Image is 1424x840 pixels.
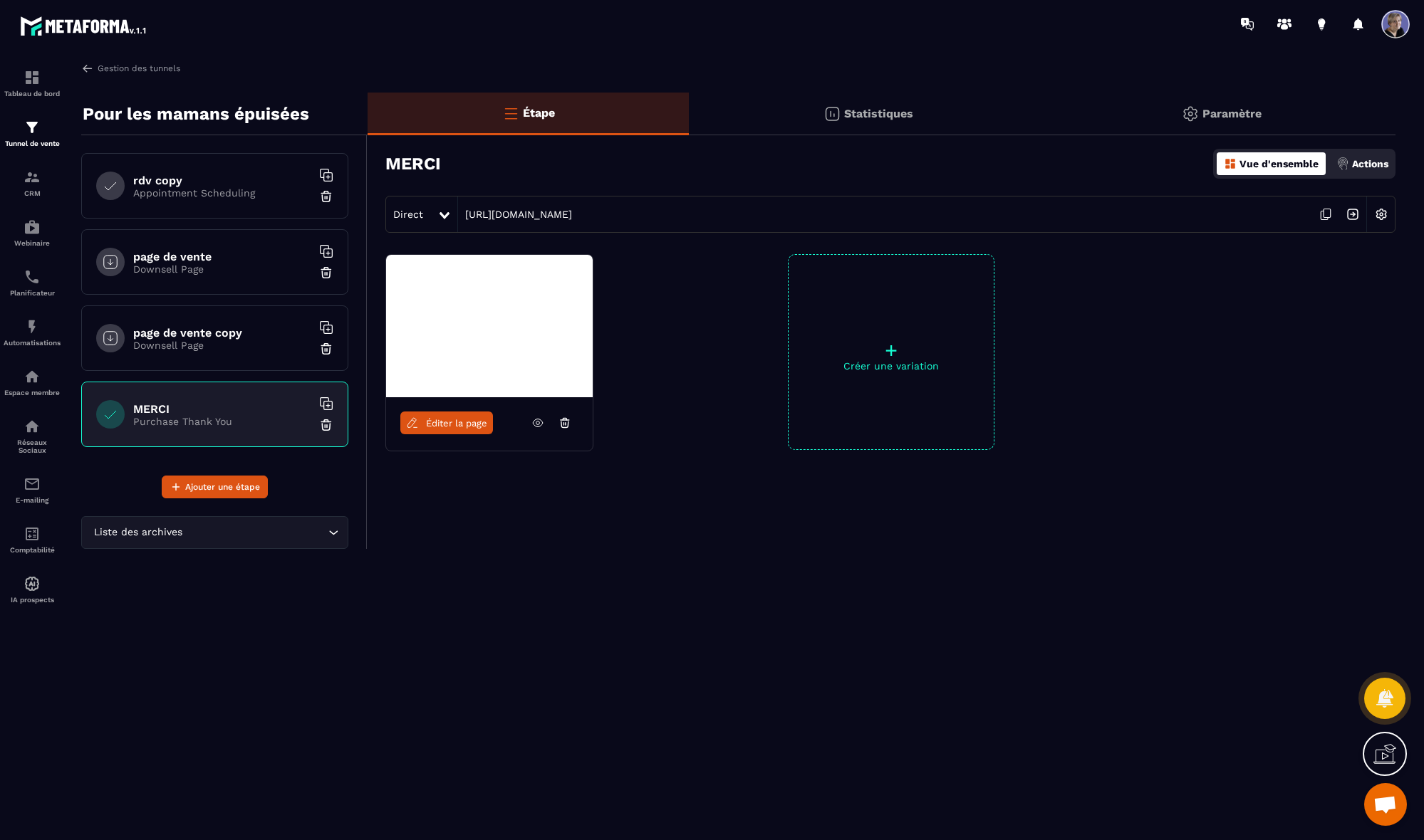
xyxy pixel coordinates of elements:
[4,140,61,147] p: Tunnel de vente
[523,106,555,120] p: Étape
[4,239,61,247] p: Webinaire
[789,360,994,372] p: Créer une variation
[4,258,61,308] a: schedulerschedulerPlanificateur
[133,263,311,275] p: Downsell Page
[24,268,41,285] img: scheduler
[4,339,61,347] p: Automatisations
[1364,783,1407,826] a: Ouvrir le chat
[81,516,348,549] div: Search for option
[319,342,333,356] img: trash
[319,418,333,432] img: trash
[789,340,994,360] p: +
[133,402,311,416] h6: MERCI
[4,90,61,98] p: Tableau de bord
[823,105,841,122] img: stats.20deebd0.svg
[319,266,333,280] img: trash
[162,476,268,498] button: Ajouter une étape
[133,326,311,340] h6: page de vente copy
[24,575,41,592] img: automations
[4,496,61,504] p: E-mailing
[1336,157,1349,170] img: actions.d6e523a2.png
[4,596,61,604] p: IA prospects
[4,407,61,465] a: social-networksocial-networkRéseaux Sociaux
[1202,107,1262,120] p: Paramètre
[1239,158,1319,169] p: Vue d'ensemble
[502,105,519,122] img: bars-o.4a397970.svg
[133,340,311,351] p: Downsell Page
[1368,201,1395,228] img: setting-w.858f3a88.svg
[4,108,61,158] a: formationformationTunnel de vente
[20,13,148,38] img: logo
[386,255,593,397] img: image
[400,411,493,434] a: Éditer la page
[4,515,61,565] a: accountantaccountantComptabilité
[133,187,311,199] p: Appointment Scheduling
[24,119,41,136] img: formation
[133,250,311,263] h6: page de vente
[319,189,333,204] img: trash
[385,154,441,174] h3: MERCI
[4,546,61,554] p: Comptabilité
[1352,158,1388,169] p: Actions
[4,439,61,454] p: Réseaux Sociaux
[426,418,487,429] span: Éditer la page
[24,525,41,542] img: accountant
[393,209,423,220] span: Direct
[4,208,61,258] a: automationsautomationsWebinaire
[24,169,41,186] img: formation
[24,219,41,236] img: automations
[81,62,180,75] a: Gestion des tunnels
[185,480,260,494] span: Ajouter une étape
[4,289,61,297] p: Planificateur
[81,62,94,75] img: arrow
[133,174,311,187] h6: rdv copy
[24,476,41,493] img: email
[4,389,61,397] p: Espace membre
[4,308,61,357] a: automationsautomationsAutomatisations
[4,158,61,208] a: formationformationCRM
[1224,157,1237,170] img: dashboard-orange.40269519.svg
[4,357,61,407] a: automationsautomationsEspace membre
[458,209,572,220] a: [URL][DOMAIN_NAME]
[24,69,41,86] img: formation
[90,525,185,540] span: Liste des archives
[185,525,325,540] input: Search for option
[133,416,311,427] p: Purchase Thank You
[24,418,41,435] img: social-network
[4,58,61,108] a: formationformationTableau de bord
[4,465,61,515] a: emailemailE-mailing
[83,100,309,128] p: Pour les mamans épuisées
[844,107,913,120] p: Statistiques
[1339,201,1366,228] img: arrow-next.bcc2205e.svg
[24,368,41,385] img: automations
[24,318,41,335] img: automations
[4,189,61,197] p: CRM
[1182,105,1199,122] img: setting-gr.5f69749f.svg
